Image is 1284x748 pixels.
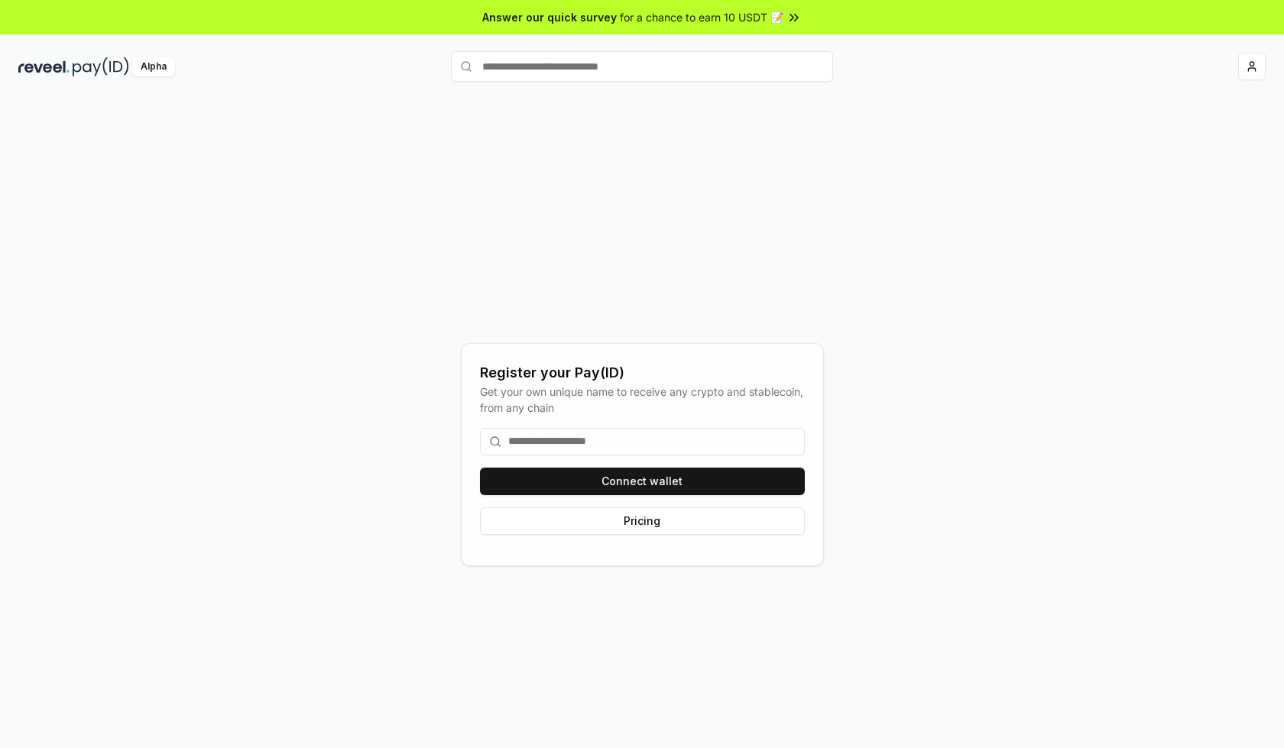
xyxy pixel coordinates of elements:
[18,57,70,76] img: reveel_dark
[480,507,805,535] button: Pricing
[482,9,617,25] span: Answer our quick survey
[480,362,805,384] div: Register your Pay(ID)
[480,468,805,495] button: Connect wallet
[620,9,783,25] span: for a chance to earn 10 USDT 📝
[73,57,129,76] img: pay_id
[132,57,175,76] div: Alpha
[480,384,805,416] div: Get your own unique name to receive any crypto and stablecoin, from any chain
